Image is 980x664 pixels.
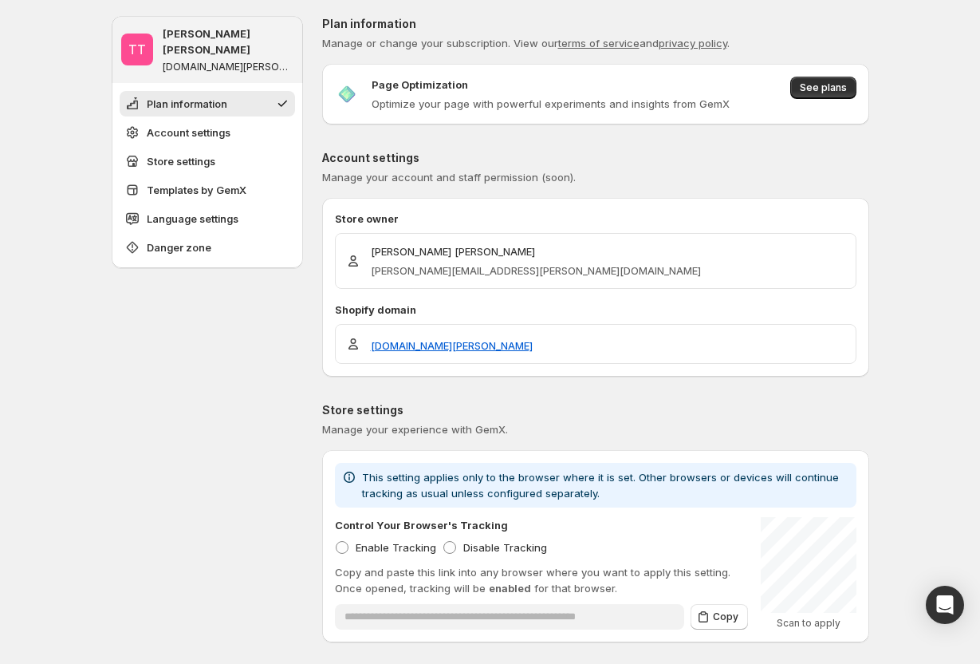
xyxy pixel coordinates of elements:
[335,302,856,318] p: Shopify domain
[322,171,576,184] span: Manage your account and staff permission (soon).
[163,61,293,73] p: [DOMAIN_NAME][PERSON_NAME]
[335,564,748,596] p: Copy and paste this link into any browser where you want to apply this setting. Once opened, trac...
[322,37,730,49] span: Manage or change your subscription. View our and .
[335,211,856,227] p: Store owner
[691,604,748,630] button: Copy
[147,182,246,198] span: Templates by GemX
[356,541,436,554] span: Enable Tracking
[790,77,856,99] button: See plans
[463,541,547,554] span: Disable Tracking
[659,37,727,49] a: privacy policy
[761,617,856,630] p: Scan to apply
[335,517,508,533] p: Control Your Browser's Tracking
[147,125,230,140] span: Account settings
[489,582,531,595] span: enabled
[120,120,295,145] button: Account settings
[147,153,215,169] span: Store settings
[121,34,153,65] span: Tanya Tanya
[713,611,738,623] span: Copy
[322,150,869,166] p: Account settings
[163,26,293,57] p: [PERSON_NAME] [PERSON_NAME]
[371,338,533,354] a: [DOMAIN_NAME][PERSON_NAME]
[800,81,847,94] span: See plans
[926,586,964,624] div: Open Intercom Messenger
[322,16,869,32] p: Plan information
[120,148,295,174] button: Store settings
[322,402,869,418] p: Store settings
[147,96,227,112] span: Plan information
[371,263,701,279] p: [PERSON_NAME][EMAIL_ADDRESS][PERSON_NAME][DOMAIN_NAME]
[335,82,359,106] img: Page Optimization
[120,235,295,260] button: Danger zone
[558,37,640,49] a: terms of service
[120,177,295,203] button: Templates by GemX
[120,91,295,117] button: Plan information
[147,211,238,227] span: Language settings
[322,423,508,436] span: Manage your experience with GemX.
[362,471,839,500] span: This setting applies only to the browser where it is set. Other browsers or devices will continue...
[372,77,468,93] p: Page Optimization
[372,96,730,112] p: Optimize your page with powerful experiments and insights from GemX
[128,41,146,57] text: TT
[371,243,701,259] p: [PERSON_NAME] [PERSON_NAME]
[120,206,295,231] button: Language settings
[147,239,211,255] span: Danger zone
